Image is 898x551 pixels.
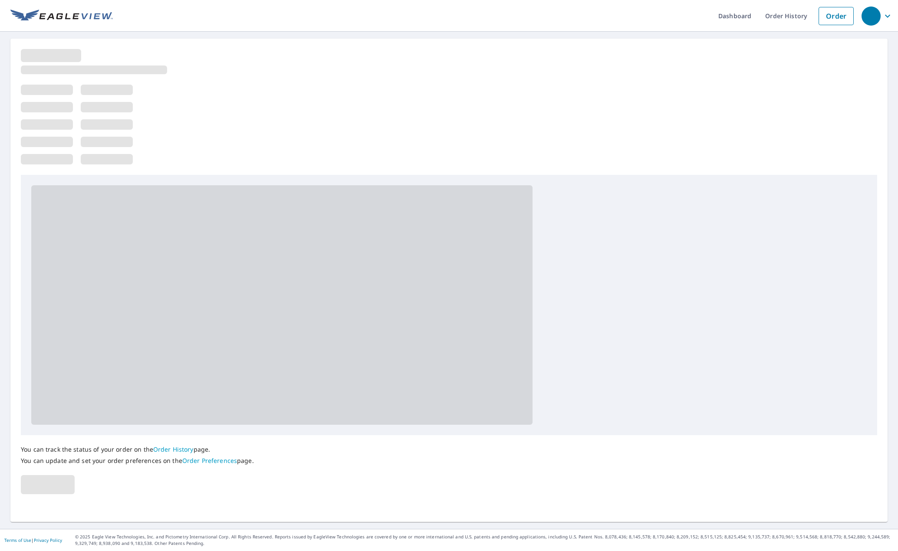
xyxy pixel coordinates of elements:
[75,534,894,547] p: © 2025 Eagle View Technologies, Inc. and Pictometry International Corp. All Rights Reserved. Repo...
[819,7,854,25] a: Order
[4,538,62,543] p: |
[21,446,254,453] p: You can track the status of your order on the page.
[10,10,113,23] img: EV Logo
[182,456,237,465] a: Order Preferences
[34,537,62,543] a: Privacy Policy
[21,457,254,465] p: You can update and set your order preferences on the page.
[4,537,31,543] a: Terms of Use
[153,445,194,453] a: Order History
